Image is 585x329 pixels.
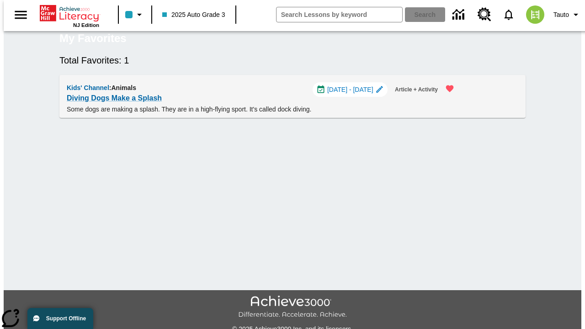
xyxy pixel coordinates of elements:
button: Profile/Settings [550,6,585,23]
img: avatar image [526,5,544,24]
span: [DATE] - [DATE] [327,85,373,95]
span: : Animals [109,84,136,91]
h5: My Favorites [59,31,127,46]
a: Diving Dogs Make a Splash [67,92,162,105]
span: Support Offline [46,315,86,322]
div: Home [40,3,99,28]
a: Notifications [497,3,521,27]
a: Data Center [447,2,472,27]
p: Some dogs are making a splash. They are in a high-flying sport. It's called dock diving. [67,105,460,114]
button: Open side menu [7,1,34,28]
div: Oct 10 - Oct 10 Choose Dates [313,82,388,97]
button: Remove from Favorites [440,79,460,99]
span: Article + Activity [395,85,438,95]
span: 2025 Auto Grade 3 [162,10,225,20]
button: Select a new avatar [521,3,550,27]
span: Tauto [553,10,569,20]
span: NJ Edition [73,22,99,28]
input: search field [277,7,402,22]
span: Kids' Channel [67,84,109,91]
button: Class color is light blue. Change class color [122,6,149,23]
h6: Total Favorites: 1 [59,53,526,68]
a: Resource Center, Will open in new tab [472,2,497,27]
a: Home [40,4,99,22]
img: Achieve3000 Differentiate Accelerate Achieve [238,296,347,319]
button: Support Offline [27,308,93,329]
button: Article + Activity [391,82,441,97]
